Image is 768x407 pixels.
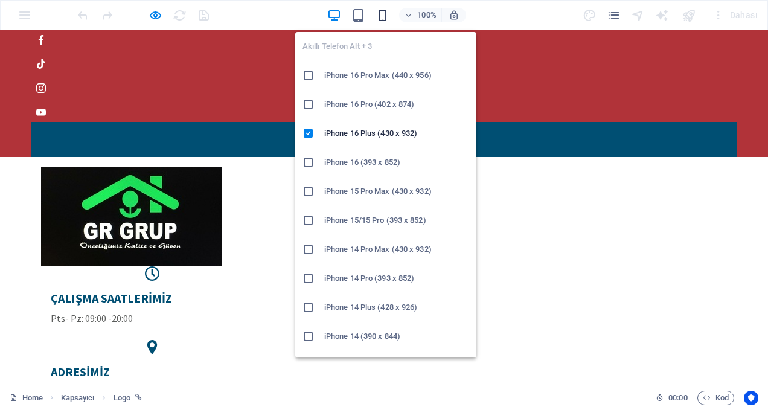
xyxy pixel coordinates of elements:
[417,8,437,22] h6: 100%
[324,329,469,344] h6: iPhone 14 (390 x 844)
[51,282,133,294] span: Pts- Pz: 09:00 -20:00
[324,68,469,83] h6: iPhone 16 Pro Max (440 x 956)
[51,356,174,368] span: Barbaros [STREET_ADDRESS]
[114,391,130,405] span: Seçmek için tıkla. Düzenlemek için çift tıkla
[10,391,43,405] a: Seçimi iptal etmek için tıkla. Sayfaları açmak için çift tıkla
[324,300,469,315] h6: iPhone 14 Plus (428 x 926)
[677,393,679,402] span: :
[339,103,342,115] i: 
[656,391,688,405] h6: Oturum süresi
[399,8,442,22] button: 100%
[606,8,621,22] button: pages
[61,391,95,405] span: Seçmek için tıkla. Düzenlemek için çift tıkla
[697,391,734,405] button: Kod
[41,136,222,236] img: grgruplogo-YVHZIFVRfiIK3PnxE9e7CA.jpg
[324,242,469,257] h6: iPhone 14 Pro Max (430 x 932)
[51,334,254,350] h5: ADRESİMİZ
[324,126,469,141] h6: iPhone 16 Plus (430 x 932)
[703,391,729,405] span: Kod
[449,10,459,21] i: Yeniden boyutlandırmada yakınlaştırma düzeyini seçilen cihaza uyacak şekilde otomatik olarak ayarla.
[324,213,469,228] h6: iPhone 15/15 Pro (393 x 852)
[324,155,469,170] h6: iPhone 16 (393 x 852)
[51,354,254,383] p: ,
[324,184,469,199] h6: iPhone 15 Pro Max (430 x 932)
[135,394,142,401] i: Bu element bağlantılı
[324,271,469,286] h6: iPhone 14 Pro (393 x 852)
[744,391,758,405] button: Usercentrics
[668,391,687,405] span: 00 00
[324,97,469,112] h6: iPhone 16 Pro (402 x 874)
[31,92,737,127] a: SaHİBİNDEN'DE BİZ
[51,260,254,276] h5: ÇALIŞMA SAATLERİMİZ
[61,391,142,405] nav: breadcrumb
